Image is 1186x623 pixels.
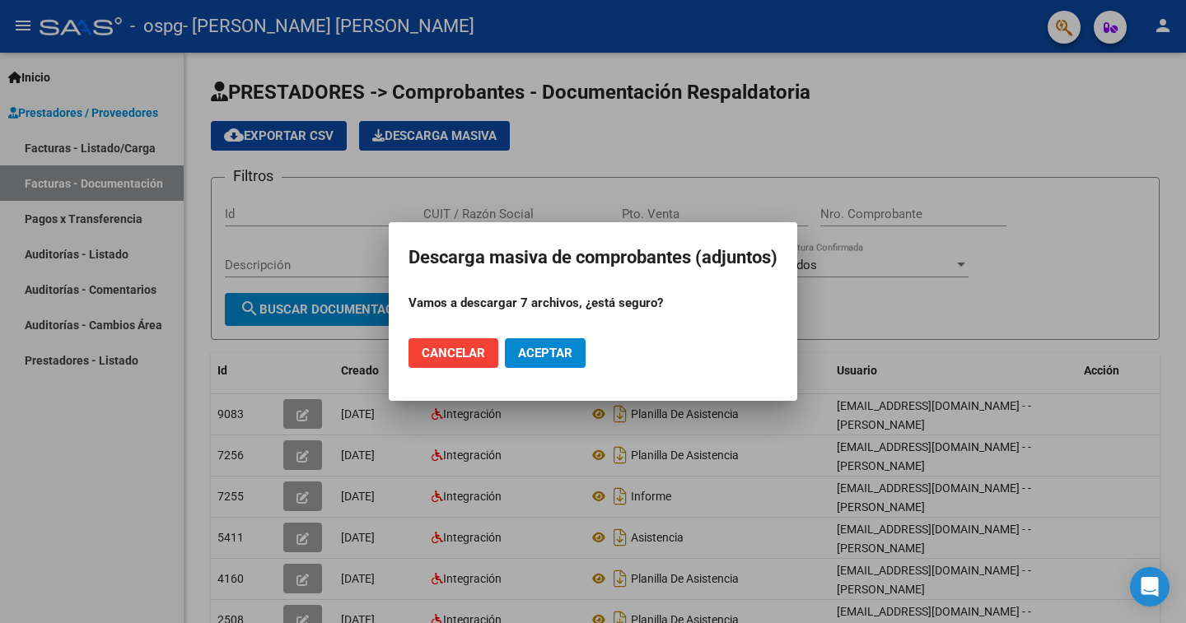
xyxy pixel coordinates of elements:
p: Vamos a descargar 7 archivos, ¿está seguro? [409,294,777,313]
div: Open Intercom Messenger [1130,567,1170,607]
span: Aceptar [518,346,572,360]
button: Aceptar [505,338,586,368]
span: Cancelar [422,346,485,360]
h2: Descarga masiva de comprobantes (adjuntos) [409,242,777,273]
button: Cancelar [409,338,498,368]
